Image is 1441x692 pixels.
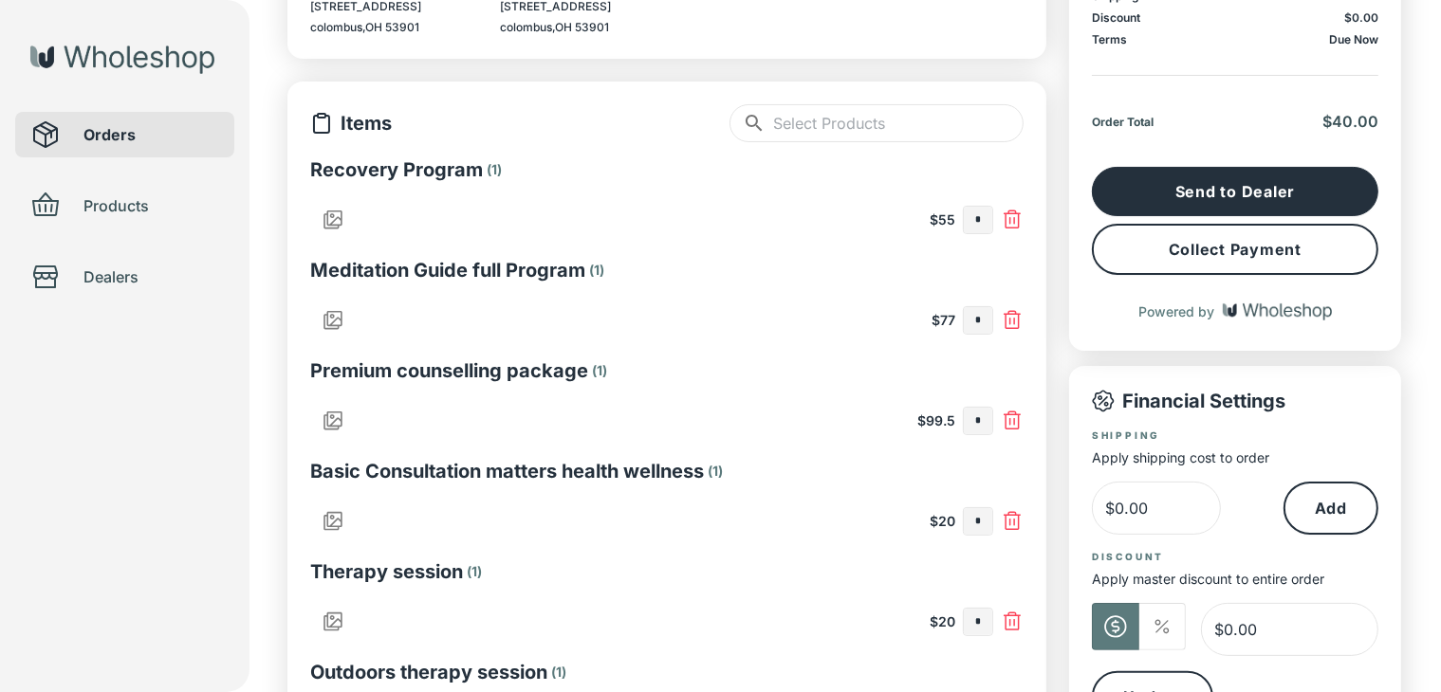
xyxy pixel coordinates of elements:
label: Shipping [1092,428,1160,442]
label: Discount [1092,550,1164,563]
p: colombus , OH 53901 [500,19,690,36]
img: Wholeshop logo [30,46,214,74]
span: Products [83,194,219,217]
p: Financial Settings [1092,389,1285,413]
div: Dealers [15,254,234,300]
p: ( 1 ) [589,262,604,279]
span: Orders [83,123,219,146]
p: Basic Consultation matters health wellness [310,459,704,483]
p: ( 1 ) [487,161,502,178]
p: Order Total [1092,115,1154,129]
p: ( 1 ) [467,563,482,580]
div: Products [15,183,234,228]
span: $55 [930,211,955,228]
p: ( 1 ) [551,664,566,681]
p: Premium counselling package [310,358,588,383]
button: Collect Payment [1092,224,1378,275]
p: Apply master discount to entire order [1092,571,1378,588]
p: Outdoors therapy session [310,660,547,684]
span: $99.5 [917,412,955,428]
span: $20 [930,513,955,529]
p: Items [341,111,392,136]
p: Terms [1092,32,1127,46]
p: ( 1 ) [708,463,723,480]
p: Due Now [1329,32,1378,46]
input: Select Products [773,104,1024,142]
p: Therapy session [310,559,463,584]
div: Orders [15,112,234,157]
span: $40.00 [1322,112,1378,131]
p: Meditation Guide full Program [310,258,585,282]
span: Dealers [83,265,219,288]
p: Powered by [1139,303,1215,319]
p: ( 1 ) [592,362,607,379]
span: $0.00 [1344,10,1378,25]
p: Discount [1092,10,1140,25]
span: $20 [930,613,955,629]
p: Recovery Program [310,157,483,182]
button: Send to Dealer [1092,167,1378,216]
button: Add [1284,482,1378,535]
img: Wholeshop logo [1223,303,1332,320]
p: Apply shipping cost to order [1092,449,1378,466]
p: colombus , OH 53901 [310,19,500,36]
span: $77 [932,312,955,328]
